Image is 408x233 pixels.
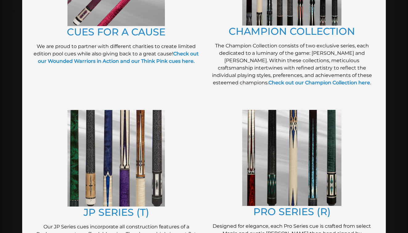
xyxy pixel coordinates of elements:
[253,206,331,218] a: PRO SERIES (R)
[207,42,377,86] p: The Champion Collection consists of two exclusive series, each dedicated to a luminary of the gam...
[31,43,201,65] p: We are proud to partner with different charities to create limited edition pool cues while also g...
[67,26,165,38] a: CUES FOR A CAUSE
[268,80,370,86] a: Check out our Champion Collection here
[229,25,355,37] a: CHAMPION COLLECTION
[84,206,149,218] a: JP SERIES (T)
